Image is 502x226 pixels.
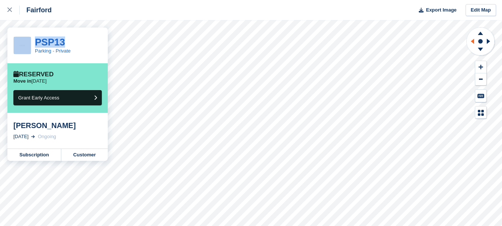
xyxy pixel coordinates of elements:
[475,73,486,86] button: Zoom Out
[13,71,54,78] div: Reserved
[426,6,456,14] span: Export Image
[20,6,52,15] div: Fairford
[31,135,35,138] img: arrow-right-light-icn-cde0832a797a2874e46488d9cf13f60e5c3a73dbe684e267c42b8395dfbc2abf.svg
[38,133,56,140] div: Ongoing
[13,78,46,84] p: [DATE]
[475,61,486,73] button: Zoom In
[18,95,59,101] span: Grant Early Access
[14,37,31,54] img: 256x256-placeholder-a091544baa16b46aadf0b611073c37e8ed6a367829ab441c3b0103e7cf8a5b1b.png
[35,48,71,54] a: Parking - Private
[475,90,486,102] button: Keyboard Shortcuts
[13,90,102,105] button: Grant Early Access
[466,4,496,16] a: Edit Map
[414,4,457,16] button: Export Image
[7,149,61,161] a: Subscription
[475,106,486,119] button: Map Legend
[13,121,102,130] div: [PERSON_NAME]
[13,78,31,84] span: Move in
[13,133,29,140] div: [DATE]
[35,36,65,48] a: PSP13
[61,149,108,161] a: Customer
